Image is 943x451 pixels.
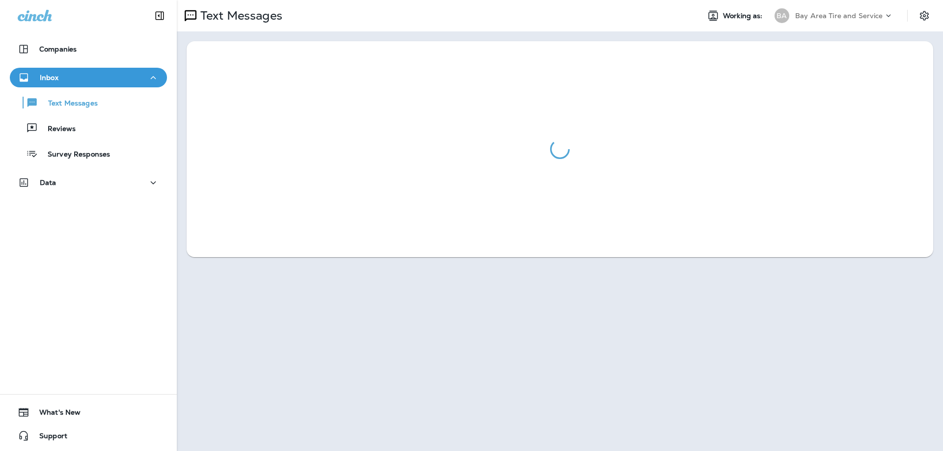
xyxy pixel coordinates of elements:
button: Survey Responses [10,143,167,164]
button: Reviews [10,118,167,138]
p: Text Messages [196,8,282,23]
span: Working as: [723,12,765,20]
button: Text Messages [10,92,167,113]
p: Text Messages [38,99,98,108]
p: Inbox [40,74,58,81]
button: Data [10,173,167,192]
span: What's New [29,408,81,420]
button: Support [10,426,167,446]
button: Inbox [10,68,167,87]
span: Support [29,432,67,444]
button: Collapse Sidebar [146,6,173,26]
button: What's New [10,402,167,422]
button: Settings [915,7,933,25]
p: Data [40,179,56,186]
div: BA [775,8,789,23]
p: Companies [39,45,77,53]
p: Bay Area Tire and Service [795,12,883,20]
p: Reviews [38,125,76,134]
p: Survey Responses [38,150,110,159]
button: Companies [10,39,167,59]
